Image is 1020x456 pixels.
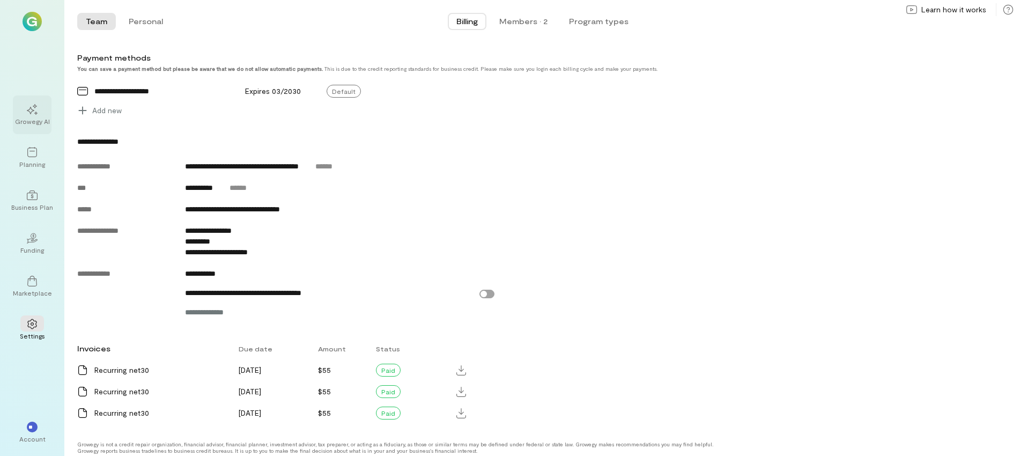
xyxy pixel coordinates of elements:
div: Recurring net30 [94,365,226,376]
button: Members · 2 [491,13,556,30]
span: Learn how it works [921,4,986,15]
div: This is due to the credit reporting standards for business credit. Please make sure you login eac... [77,65,921,72]
div: Planning [19,160,45,168]
div: Paid [376,364,401,377]
strong: You can save a payment method but please be aware that we do not allow automatic payments. [77,65,323,72]
div: Status [369,339,453,358]
button: Personal [120,13,172,30]
a: Planning [13,138,51,177]
div: Members · 2 [499,16,548,27]
button: Team [77,13,116,30]
span: Billing [456,16,478,27]
span: $55 [318,387,331,396]
div: Recurring net30 [94,386,226,397]
div: Amount [312,339,370,358]
div: Marketplace [13,289,52,297]
div: Growegy is not a credit repair organization, financial advisor, financial planner, investment adv... [77,441,721,454]
a: Growegy AI [13,95,51,134]
span: [DATE] [239,408,261,417]
a: Funding [13,224,51,263]
span: Expires 03/2030 [245,86,301,95]
span: [DATE] [239,365,261,374]
span: [DATE] [239,387,261,396]
div: Paid [376,407,401,420]
div: Account [19,435,46,443]
div: Payment methods [77,53,921,63]
div: Paid [376,385,401,398]
div: Invoices [71,338,232,359]
div: Due date [232,339,311,358]
div: Settings [20,332,45,340]
div: Business Plan [11,203,53,211]
span: $55 [318,408,331,417]
div: Growegy AI [15,117,50,126]
a: Settings [13,310,51,349]
div: Funding [20,246,44,254]
span: Default [327,85,361,98]
button: Program types [560,13,637,30]
button: Billing [448,13,486,30]
span: Add new [92,105,122,116]
div: Recurring net30 [94,408,226,418]
span: $55 [318,365,331,374]
a: Marketplace [13,267,51,306]
a: Business Plan [13,181,51,220]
